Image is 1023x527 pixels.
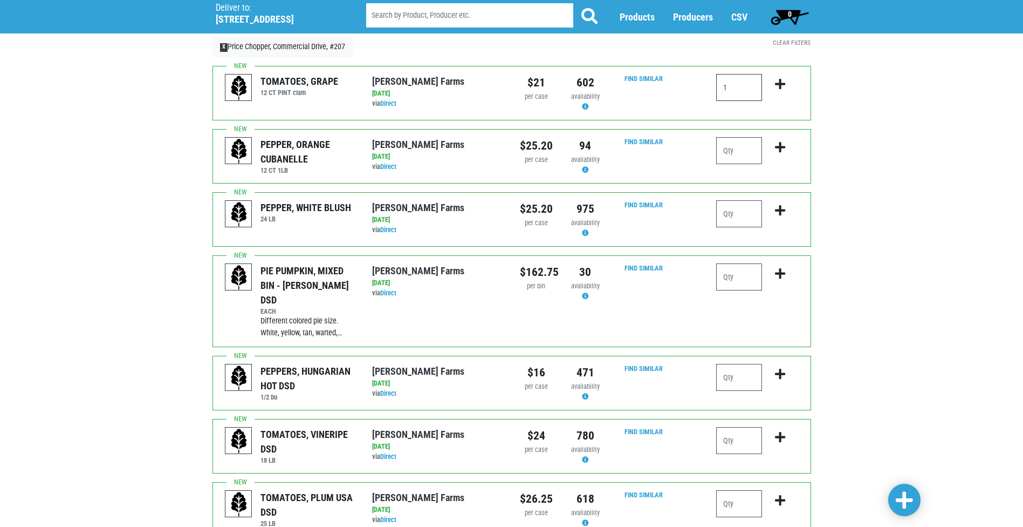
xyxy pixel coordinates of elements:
[569,74,602,91] div: 602
[260,215,351,223] h6: 24 LB
[380,226,396,234] a: Direct
[212,37,353,57] a: XPrice Chopper, Commercial Drive, #207
[624,428,663,436] a: Find Similar
[372,89,503,99] div: [DATE]
[216,13,339,25] h5: [STREET_ADDRESS]
[520,263,553,281] div: $162.75
[569,490,602,508] div: 618
[520,427,553,444] div: $24
[520,508,553,518] div: per case
[624,491,663,499] a: Find Similar
[260,263,356,307] div: PIE PUMPKIN, MIXED BIN - [PERSON_NAME] DSD
[372,76,464,87] a: [PERSON_NAME] Farms
[731,11,747,23] a: CSV
[673,11,713,23] span: Producers
[620,11,655,23] a: Products
[569,263,602,281] div: 30
[260,456,356,464] h6: 18 LB
[225,428,252,455] img: placeholder-variety-43d6402dacf2d531de610a020419775a.svg
[372,288,503,299] div: via
[372,225,503,235] div: via
[716,427,762,454] input: Qty
[260,307,356,315] h6: EACH
[380,389,396,397] a: Direct
[571,219,600,227] span: availability
[372,442,503,452] div: [DATE]
[571,156,600,164] span: availability
[366,3,573,28] input: Search by Product, Producer etc.
[380,516,396,524] a: Direct
[380,99,396,107] a: Direct
[716,200,762,227] input: Qty
[225,75,252,102] img: placeholder-variety-43d6402dacf2d531de610a020419775a.svg
[338,328,342,337] span: …
[571,92,600,100] span: availability
[773,39,811,46] a: Clear Filters
[624,75,663,83] a: Find Similar
[260,490,356,519] div: TOMATOES, PLUM USA DSD
[569,137,602,154] div: 94
[260,166,356,174] h6: 12 CT 1LB
[571,509,600,517] span: availability
[520,200,553,218] div: $25.20
[520,92,553,102] div: per case
[380,163,396,171] a: Direct
[372,215,503,225] div: [DATE]
[380,452,396,461] a: Direct
[569,364,602,381] div: 471
[260,364,356,393] div: PEPPERS, HUNGARIAN HOT DSD
[520,382,553,392] div: per case
[520,218,553,228] div: per case
[372,379,503,389] div: [DATE]
[624,264,663,272] a: Find Similar
[716,490,762,517] input: Qty
[225,364,252,391] img: placeholder-variety-43d6402dacf2d531de610a020419775a.svg
[520,281,553,292] div: per bin
[225,201,252,228] img: placeholder-variety-43d6402dacf2d531de610a020419775a.svg
[372,429,464,440] a: [PERSON_NAME] Farms
[225,264,252,291] img: placeholder-variety-43d6402dacf2d531de610a020419775a.svg
[571,282,600,290] span: availability
[520,445,553,455] div: per case
[766,6,814,28] a: 0
[260,315,356,339] div: Different colored pie size. White, yellow, tan, warted,
[520,137,553,154] div: $25.20
[260,89,338,97] h6: 12 CT PINT clam
[372,366,464,377] a: [PERSON_NAME] Farms
[260,74,338,89] div: TOMATOES, GRAPE
[225,138,252,165] img: placeholder-variety-43d6402dacf2d531de610a020419775a.svg
[216,3,339,13] p: Deliver to:
[260,393,356,401] h6: 1/2 bu
[260,427,356,456] div: TOMATOES, VINERIPE DSD
[624,138,663,146] a: Find Similar
[520,490,553,508] div: $26.25
[372,515,503,525] div: via
[624,201,663,209] a: Find Similar
[225,491,252,518] img: placeholder-variety-43d6402dacf2d531de610a020419775a.svg
[716,137,762,164] input: Qty
[716,263,762,290] input: Qty
[372,278,503,288] div: [DATE]
[372,505,503,515] div: [DATE]
[571,445,600,454] span: availability
[372,492,464,503] a: [PERSON_NAME] Farms
[372,202,464,213] a: [PERSON_NAME] Farms
[520,155,553,165] div: per case
[716,364,762,391] input: Qty
[569,200,602,218] div: 975
[624,364,663,373] a: Find Similar
[260,200,351,215] div: PEPPER, WHITE BLUSH
[380,289,396,297] a: Direct
[372,152,503,162] div: [DATE]
[571,382,600,390] span: availability
[716,74,762,101] input: Qty
[520,364,553,381] div: $16
[220,43,228,52] span: X
[372,162,503,172] div: via
[788,10,792,18] span: 0
[372,265,464,276] a: [PERSON_NAME] Farms
[372,452,503,462] div: via
[520,74,553,91] div: $21
[372,139,464,150] a: [PERSON_NAME] Farms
